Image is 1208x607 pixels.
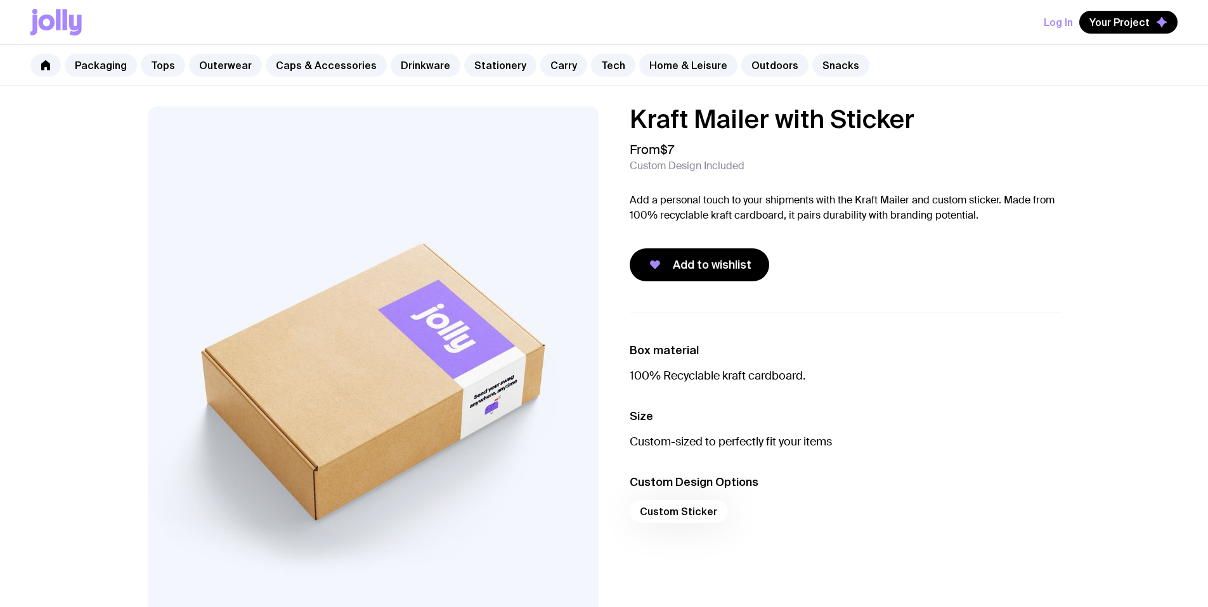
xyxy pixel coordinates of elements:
a: Packaging [65,54,137,77]
span: From [630,142,674,157]
a: Drinkware [391,54,460,77]
h1: Kraft Mailer with Sticker [630,106,1061,132]
p: Custom-sized to perfectly fit your items [630,434,1061,449]
span: $7 [660,141,674,158]
a: Carry [540,54,587,77]
a: Snacks [812,54,869,77]
p: 100% Recyclable kraft cardboard. [630,368,1061,383]
a: Outerwear [189,54,262,77]
span: Custom Design Included [630,160,744,172]
h3: Size [630,409,1061,424]
a: Caps & Accessories [266,54,387,77]
a: Tech [591,54,635,77]
h3: Box material [630,343,1061,358]
button: Your Project [1079,11,1178,34]
h3: Custom Design Options [630,475,1061,490]
a: Tops [141,54,185,77]
a: Home & Leisure [639,54,737,77]
p: Add a personal touch to your shipments with the Kraft Mailer and custom sticker. Made from 100% r... [630,193,1061,223]
a: Stationery [464,54,536,77]
span: Your Project [1089,16,1150,29]
a: Outdoors [741,54,809,77]
button: Log In [1044,11,1073,34]
button: Add to wishlist [630,248,769,281]
span: Add to wishlist [673,257,751,272]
